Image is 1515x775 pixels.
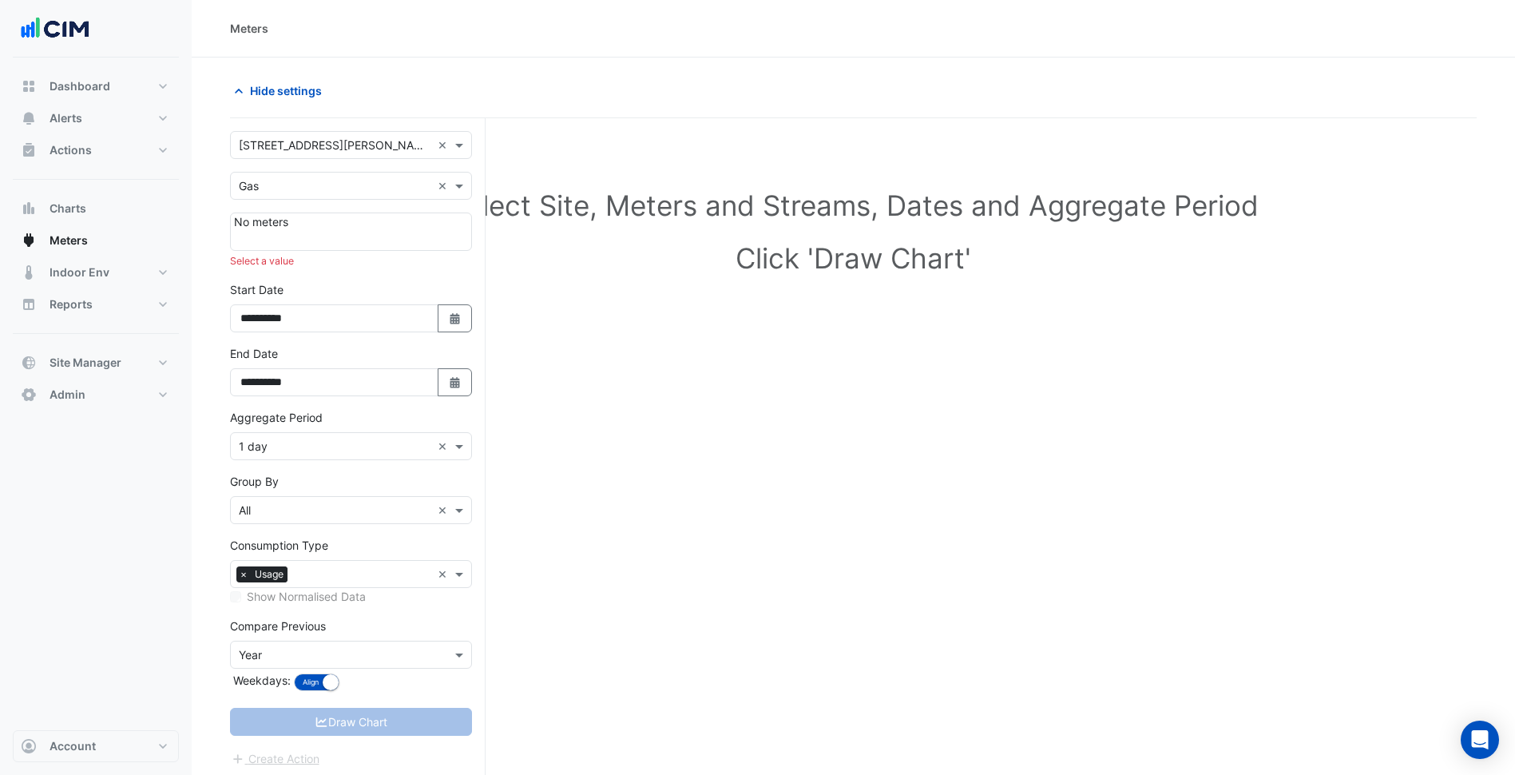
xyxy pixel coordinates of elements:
button: Hide settings [230,77,332,105]
img: Company Logo [19,13,91,45]
div: Select meters or streams to enable normalisation [230,588,472,605]
span: Clear [438,502,451,519]
span: Clear [438,137,451,153]
span: Clear [438,566,451,582]
label: Consumption Type [230,537,328,554]
app-icon: Charts [21,201,37,217]
div: Meters [230,20,268,37]
span: Admin [50,387,85,403]
button: Dashboard [13,70,179,102]
button: Account [13,730,179,762]
span: Meters [50,232,88,248]
button: Indoor Env [13,256,179,288]
label: Weekdays: [230,672,291,689]
label: Compare Previous [230,618,326,634]
label: Group By [230,473,279,490]
span: Charts [50,201,86,217]
span: Site Manager [50,355,121,371]
span: Actions [50,142,92,158]
fa-icon: Select Date [448,376,462,389]
app-icon: Site Manager [21,355,37,371]
div: Open Intercom Messenger [1461,721,1499,759]
h1: Select Site, Meters and Streams, Dates and Aggregate Period [256,189,1451,222]
app-icon: Alerts [21,110,37,126]
button: Admin [13,379,179,411]
app-escalated-ticket-create-button: Please correct errors first [230,750,320,764]
button: Site Manager [13,347,179,379]
app-icon: Dashboard [21,78,37,94]
h1: Click 'Draw Chart' [256,241,1451,275]
span: × [236,566,251,582]
label: Show Normalised Data [247,588,366,605]
app-icon: Meters [21,232,37,248]
label: Start Date [230,281,284,298]
label: Aggregate Period [230,409,323,426]
label: End Date [230,345,278,362]
span: Clear [438,177,451,194]
app-icon: Reports [21,296,37,312]
button: Charts [13,193,179,225]
span: Dashboard [50,78,110,94]
span: Indoor Env [50,264,109,280]
span: Alerts [50,110,82,126]
fa-icon: Select Date [448,312,462,325]
app-icon: Actions [21,142,37,158]
button: Alerts [13,102,179,134]
app-icon: Admin [21,387,37,403]
span: Clear [438,438,451,455]
span: Usage [251,566,288,582]
span: Reports [50,296,93,312]
button: Reports [13,288,179,320]
button: Meters [13,225,179,256]
span: Hide settings [250,82,322,99]
span: No meters [234,215,288,229]
span: Account [50,738,96,754]
app-icon: Indoor Env [21,264,37,280]
div: Select a value [230,254,472,268]
button: Actions [13,134,179,166]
